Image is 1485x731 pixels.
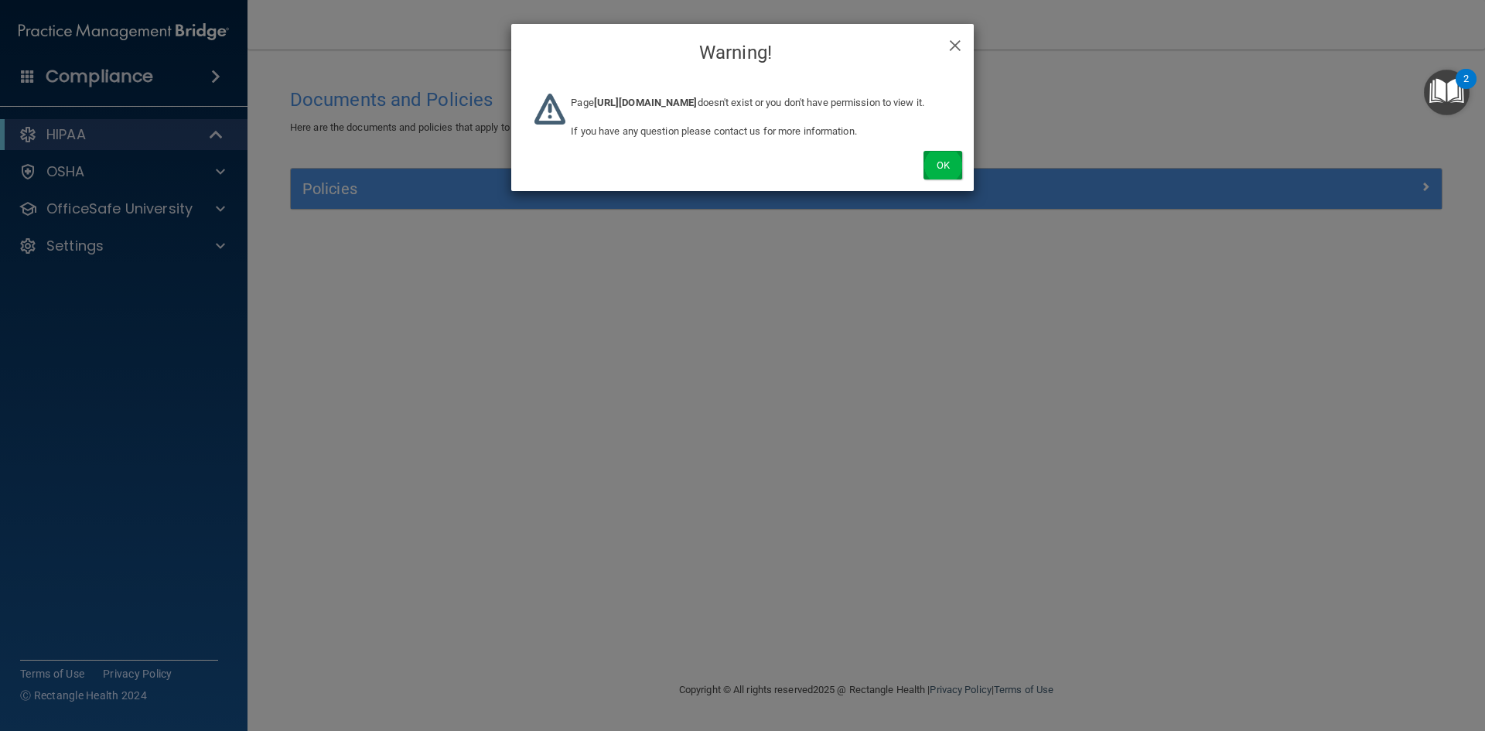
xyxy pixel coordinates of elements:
[923,151,962,179] button: Ok
[571,94,951,112] p: Page doesn't exist or you don't have permission to view it.
[523,36,962,70] h4: Warning!
[1463,79,1469,99] div: 2
[1424,70,1470,115] button: Open Resource Center, 2 new notifications
[534,94,565,125] img: warning-logo.669c17dd.png
[571,122,951,141] p: If you have any question please contact us for more information.
[948,28,962,59] span: ×
[594,97,698,108] b: [URL][DOMAIN_NAME]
